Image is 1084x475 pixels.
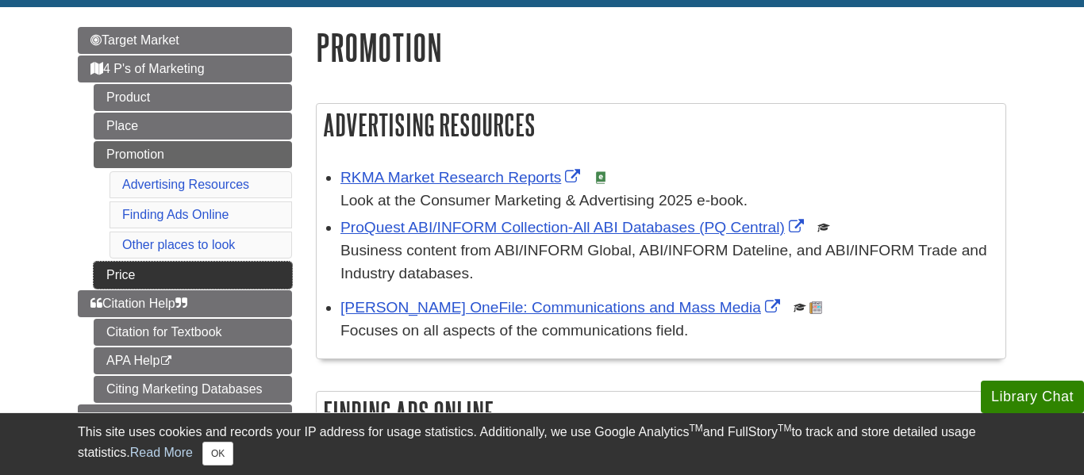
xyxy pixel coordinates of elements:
[689,423,702,434] sup: TM
[317,104,1005,146] h2: Advertising Resources
[78,404,292,431] a: Get Help
[78,290,292,317] a: Citation Help
[202,442,233,465] button: Close
[340,299,784,316] a: Link opens in new window
[94,84,292,111] a: Product
[794,301,806,314] img: Scholarly or Peer Reviewed
[340,219,808,236] a: Link opens in new window
[122,178,249,191] a: Advertising Resources
[981,381,1084,413] button: Library Chat
[94,141,292,168] a: Promotion
[94,113,292,140] a: Place
[78,56,292,82] a: 4 P's of Marketing
[90,411,148,424] span: Get Help
[122,238,235,251] a: Other places to look
[340,320,998,343] p: Focuses on all aspects of the communications field.
[160,356,173,366] i: This link opens in a new window
[130,446,193,459] a: Read More
[90,62,205,75] span: 4 P's of Marketing
[94,347,292,374] a: APA Help
[340,190,998,213] div: Look at the Consumer Marketing & Advertising 2025 e-book.
[78,423,1006,465] div: This site uses cookies and records your IP address for usage statistics. Additionally, we use Goo...
[90,33,179,47] span: Target Market
[90,297,187,310] span: Citation Help
[94,319,292,346] a: Citation for Textbook
[778,423,791,434] sup: TM
[78,27,292,54] a: Target Market
[316,27,1006,67] h1: Promotion
[340,239,998,285] p: Business content from ABI/INFORM Global, ABI/INFORM Dateline, and ABI/INFORM Trade and Industry d...
[809,301,822,314] img: Newspapers
[340,169,584,186] a: Link opens in new window
[594,171,607,184] img: e-Book
[317,392,1005,434] h2: Finding Ads Online
[94,262,292,289] a: Price
[122,208,229,221] a: Finding Ads Online
[817,221,830,234] img: Scholarly or Peer Reviewed
[94,376,292,403] a: Citing Marketing Databases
